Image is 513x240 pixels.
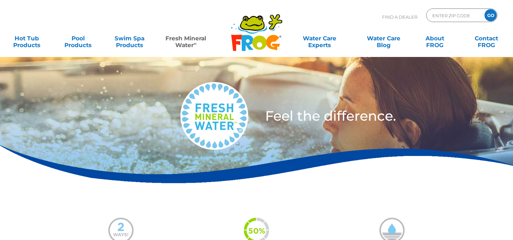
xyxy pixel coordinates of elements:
[382,8,417,25] p: Find A Dealer
[363,32,403,45] a: Water CareBlog
[415,32,455,45] a: AboutFROG
[485,9,497,21] input: GO
[7,32,47,45] a: Hot TubProducts
[58,32,98,45] a: PoolProducts
[466,32,506,45] a: ContactFROG
[180,82,248,150] img: fresh-mineral-water-logo-medium
[161,32,211,45] a: Fresh MineralWater∞
[287,32,352,45] a: Water CareExperts
[432,11,477,20] input: Zip Code Form
[265,109,470,123] h3: Feel the difference.
[194,41,197,46] sup: ∞
[110,32,150,45] a: Swim SpaProducts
